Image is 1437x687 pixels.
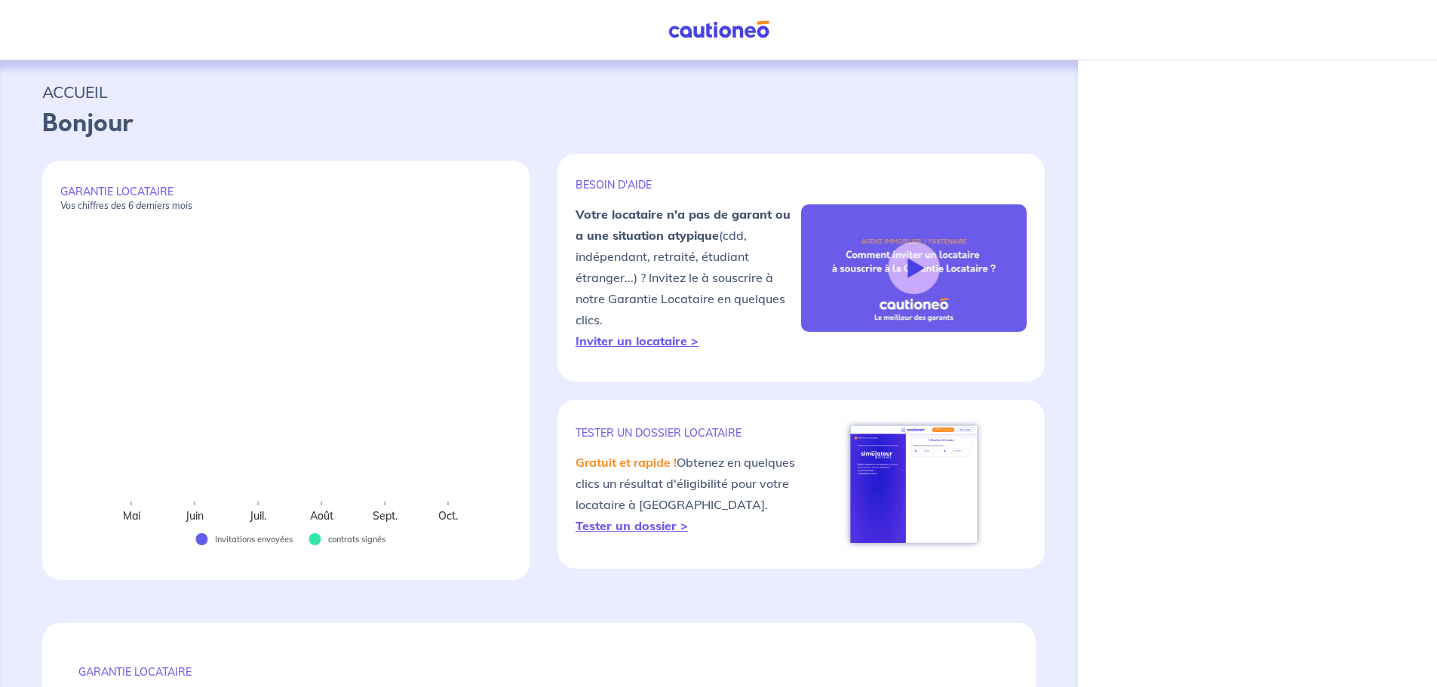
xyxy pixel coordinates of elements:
[843,418,985,551] img: simulateur.png
[576,178,801,192] p: BESOIN D'AIDE
[576,207,791,243] strong: Votre locataire n'a pas de garant ou a une situation atypique
[576,452,801,536] p: Obtenez en quelques clics un résultat d'éligibilité pour votre locataire à [GEOGRAPHIC_DATA].
[801,204,1027,331] img: video-gli-new-none.jpg
[249,509,266,523] text: Juil.
[42,78,1036,106] p: ACCUEIL
[42,106,1036,142] p: Bonjour
[438,509,458,523] text: Oct.
[310,509,333,523] text: Août
[60,185,512,212] p: GARANTIE LOCATAIRE
[60,200,192,211] em: Vos chiffres des 6 derniers mois
[78,665,999,679] p: GARANTIE LOCATAIRE
[576,333,699,348] a: Inviter un locataire >
[576,455,677,470] em: Gratuit et rapide !
[576,426,801,440] p: TESTER un dossier locataire
[576,518,688,533] a: Tester un dossier >
[373,509,398,523] text: Sept.
[185,509,204,523] text: Juin
[576,204,801,351] p: (cdd, indépendant, retraité, étudiant étranger...) ? Invitez le à souscrire à notre Garantie Loca...
[662,20,775,39] img: Cautioneo
[123,509,140,523] text: Mai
